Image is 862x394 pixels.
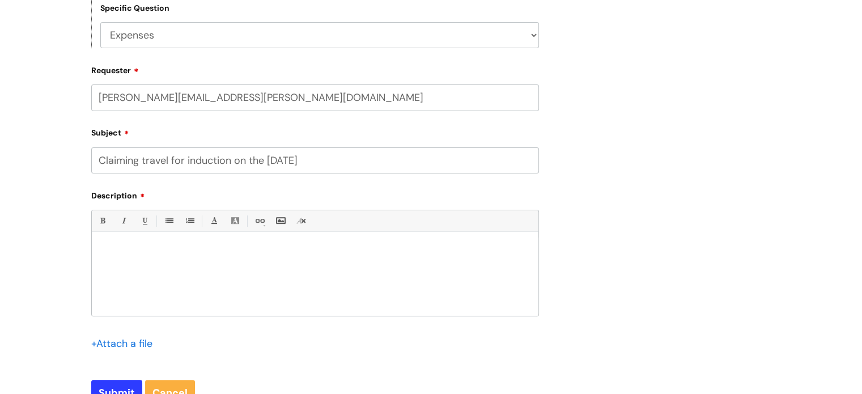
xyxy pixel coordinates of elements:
[91,62,539,75] label: Requester
[137,214,151,228] a: Underline(Ctrl-U)
[116,214,130,228] a: Italic (Ctrl-I)
[91,334,159,353] div: Attach a file
[273,214,287,228] a: Insert Image...
[228,214,242,228] a: Back Color
[252,214,266,228] a: Link
[91,187,539,201] label: Description
[207,214,221,228] a: Font Color
[95,214,109,228] a: Bold (Ctrl-B)
[162,214,176,228] a: • Unordered List (Ctrl-Shift-7)
[294,214,308,228] a: Remove formatting (Ctrl-\)
[91,84,539,111] input: Email
[100,3,169,13] label: Specific Question
[182,214,197,228] a: 1. Ordered List (Ctrl-Shift-8)
[91,124,539,138] label: Subject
